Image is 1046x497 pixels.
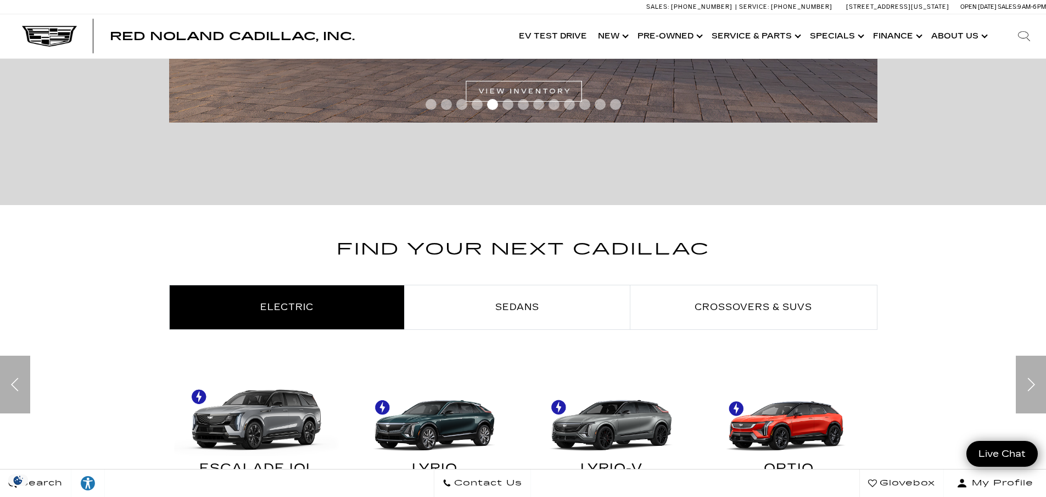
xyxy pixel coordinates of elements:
[771,3,832,10] span: [PHONE_NUMBER]
[495,302,539,312] span: Sedans
[859,470,944,497] a: Glovebox
[967,476,1033,491] span: My Profile
[169,236,877,277] h2: Find Your Next Cadillac
[1017,3,1046,10] span: 9 AM-6 PM
[456,99,467,110] span: Go to slide 3
[451,476,522,491] span: Contact Us
[695,302,812,312] span: Crossovers & SUVs
[351,373,518,456] img: LYRIQ
[549,99,560,110] span: Go to slide 9
[739,3,769,10] span: Service:
[804,14,868,58] a: Specials
[354,464,515,478] div: LYRIQ
[110,30,355,43] span: Red Noland Cadillac, Inc.
[998,3,1017,10] span: Sales:
[169,373,346,487] a: ESCALADE IQL ESCALADE IQL
[630,285,877,329] a: Crossovers & SUVs
[529,373,695,456] img: LYRIQ-V
[564,99,575,110] span: Go to slide 10
[533,99,544,110] span: Go to slide 8
[735,4,835,10] a: Service: [PHONE_NUMBER]
[532,464,692,478] div: LYRIQ-V
[708,464,869,478] div: OPTIQ
[1016,356,1046,413] div: Next
[71,475,104,492] div: Explore your accessibility options
[700,373,877,487] a: OPTIQ OPTIQ
[595,99,606,110] span: Go to slide 12
[523,373,701,487] a: LYRIQ-V LYRIQ-V
[518,99,529,110] span: Go to slide 7
[926,14,991,58] a: About Us
[175,373,341,456] img: ESCALADE IQL
[110,31,355,42] a: Red Noland Cadillac, Inc.
[502,99,513,110] span: Go to slide 6
[579,99,590,110] span: Go to slide 11
[706,14,804,58] a: Service & Parts
[472,99,483,110] span: Go to slide 4
[610,99,621,110] span: Go to slide 13
[434,470,531,497] a: Contact Us
[846,3,949,10] a: [STREET_ADDRESS][US_STATE]
[966,441,1038,467] a: Live Chat
[346,373,523,487] a: LYRIQ LYRIQ
[5,474,31,486] section: Click to Open Cookie Consent Modal
[5,474,31,486] img: Opt-Out Icon
[646,3,669,10] span: Sales:
[592,14,632,58] a: New
[973,448,1031,460] span: Live Chat
[405,285,630,329] a: Sedans
[17,476,63,491] span: Search
[22,26,77,47] img: Cadillac Dark Logo with Cadillac White Text
[513,14,592,58] a: EV Test Drive
[877,476,935,491] span: Glovebox
[260,302,314,312] span: Electric
[703,373,869,456] img: OPTIQ
[170,285,404,329] a: Electric
[426,99,437,110] span: Go to slide 1
[944,470,1046,497] button: Open user profile menu
[646,4,735,10] a: Sales: [PHONE_NUMBER]
[632,14,706,58] a: Pre-Owned
[671,3,732,10] span: [PHONE_NUMBER]
[487,99,498,110] span: Go to slide 5
[71,470,105,497] a: Explore your accessibility options
[441,99,452,110] span: Go to slide 2
[960,3,997,10] span: Open [DATE]
[868,14,926,58] a: Finance
[177,464,338,478] div: ESCALADE IQL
